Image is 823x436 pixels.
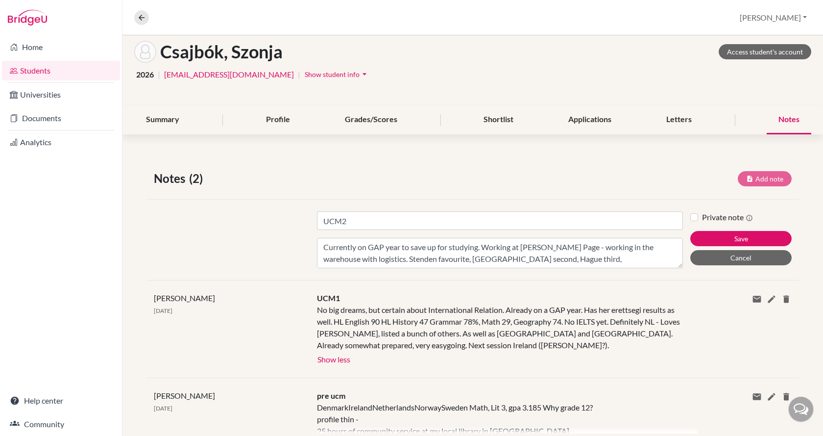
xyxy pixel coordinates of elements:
div: Letters [654,105,703,134]
div: Summary [134,105,191,134]
div: Grades/Scores [333,105,409,134]
h1: Csajbók, Szonja [160,41,283,62]
button: Cancel [690,250,792,265]
span: Help [22,7,42,16]
span: Notes [154,170,189,187]
a: Universities [2,85,120,104]
label: Private note [702,211,753,223]
a: Students [2,61,120,80]
button: [PERSON_NAME] [735,8,811,27]
span: Show student info [305,70,360,78]
div: Profile [254,105,302,134]
span: (2) [189,170,207,187]
a: Help center [2,391,120,410]
a: Home [2,37,120,57]
span: [PERSON_NAME] [154,391,215,400]
button: Save [690,231,792,246]
div: DenmarkIrelandNetherlandsNorwaySweden Math, Lit 3, gpa 3.185 Why grade 12? profile thin - 25 hour... [317,402,683,434]
a: Access student's account [719,44,811,59]
img: Bridge-U [8,10,47,26]
button: Show student infoarrow_drop_down [304,67,370,82]
a: Community [2,414,120,434]
button: Show less [317,351,351,366]
span: [DATE] [154,307,172,314]
a: Documents [2,108,120,128]
span: [PERSON_NAME] [154,293,215,303]
img: Szonja Csajbók's avatar [134,41,156,63]
a: [EMAIL_ADDRESS][DOMAIN_NAME] [164,69,294,80]
div: Shortlist [472,105,525,134]
span: | [158,69,160,80]
span: pre ucm [317,391,345,400]
div: Applications [557,105,623,134]
i: arrow_drop_down [360,69,369,79]
span: | [298,69,300,80]
span: UCM1 [317,293,340,303]
a: Analytics [2,132,120,152]
div: Notes [767,105,811,134]
button: Add note [738,171,792,186]
span: 2026 [136,69,154,80]
input: Note title (required) [317,211,683,230]
div: No big dreams, but certain about International Relation. Already on a GAP year. Has her erettsegi... [317,304,683,351]
span: [DATE] [154,405,172,412]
